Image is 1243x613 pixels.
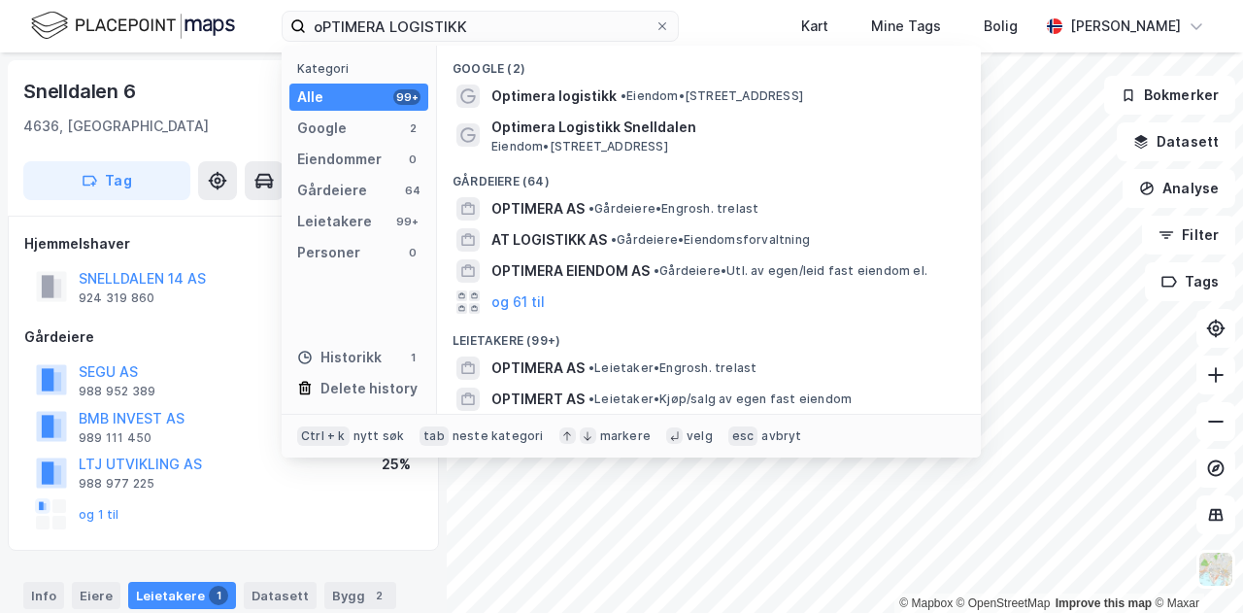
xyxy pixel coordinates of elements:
div: Gårdeiere (64) [437,158,981,193]
span: Gårdeiere • Eiendomsforvaltning [611,232,810,248]
div: 989 111 450 [79,430,151,446]
button: Filter [1142,216,1235,255]
button: Datasett [1117,122,1235,161]
div: 1 [209,586,228,605]
span: AT LOGISTIKK AS [491,228,607,252]
div: Bolig [984,15,1018,38]
button: Tag [23,161,190,200]
div: Datasett [244,582,317,609]
div: Snelldalen 6 [23,76,140,107]
a: Improve this map [1056,596,1152,610]
div: Gårdeiere [24,325,422,349]
div: 2 [405,120,420,136]
div: Kontrollprogram for chat [1146,520,1243,613]
span: Eiendom • [STREET_ADDRESS] [621,88,803,104]
span: Leietaker • Kjøp/salg av egen fast eiendom [588,392,852,407]
div: Hjemmelshaver [24,232,422,255]
a: OpenStreetMap [957,596,1051,610]
div: 4636, [GEOGRAPHIC_DATA] [23,115,209,138]
button: Tags [1145,262,1235,301]
div: Delete history [320,377,418,400]
button: Bokmerker [1104,76,1235,115]
span: • [611,232,617,247]
div: 2 [369,586,388,605]
div: 64 [405,183,420,198]
div: Alle [297,85,323,109]
span: Gårdeiere • Engrosh. trelast [588,201,758,217]
span: Optimera Logistikk Snelldalen [491,116,957,139]
div: velg [687,428,713,444]
div: [PERSON_NAME] [1070,15,1181,38]
div: 988 952 389 [79,384,155,399]
span: • [588,360,594,375]
div: Bygg [324,582,396,609]
div: 25% [382,453,411,476]
button: Analyse [1123,169,1235,208]
div: Leietakere [128,582,236,609]
span: OPTIMERT AS [491,388,585,411]
span: OPTIMERA AS [491,197,585,221]
input: Søk på adresse, matrikkel, gårdeiere, leietakere eller personer [306,12,655,41]
div: 988 977 225 [79,476,154,492]
div: Info [23,582,64,609]
div: tab [420,426,449,446]
div: Google (2) [437,46,981,81]
span: • [621,88,626,103]
div: neste kategori [453,428,544,444]
span: • [588,201,594,216]
div: 99+ [393,89,420,105]
div: 0 [405,245,420,260]
img: logo.f888ab2527a4732fd821a326f86c7f29.svg [31,9,235,43]
button: og 61 til [491,290,545,314]
div: Personer [297,241,360,264]
div: esc [728,426,758,446]
div: Leietakere (99+) [437,318,981,353]
div: 0 [405,152,420,167]
div: Eiere [72,582,120,609]
div: 924 319 860 [79,290,154,306]
span: OPTIMERA EIENDOM AS [491,259,650,283]
a: Mapbox [899,596,953,610]
span: • [588,392,594,406]
iframe: Chat Widget [1146,520,1243,613]
div: markere [600,428,651,444]
span: Optimera logistikk [491,85,617,108]
div: Leietakere [297,210,372,233]
span: OPTIMERA AS [491,357,585,380]
span: Leietaker • Engrosh. trelast [588,360,756,376]
div: Kategori [297,61,428,76]
span: • [654,263,659,278]
div: Gårdeiere [297,179,367,202]
span: Eiendom • [STREET_ADDRESS] [491,139,668,154]
div: 99+ [393,214,420,229]
span: Gårdeiere • Utl. av egen/leid fast eiendom el. [654,263,927,279]
div: Google [297,117,347,140]
div: Eiendommer [297,148,382,171]
div: Mine Tags [871,15,941,38]
div: avbryt [761,428,801,444]
div: Historikk [297,346,382,369]
div: nytt søk [353,428,405,444]
div: Ctrl + k [297,426,350,446]
div: 1 [405,350,420,365]
div: Kart [801,15,828,38]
